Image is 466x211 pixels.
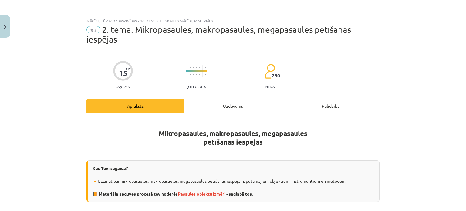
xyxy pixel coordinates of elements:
[86,25,351,44] span: 2. tēma. Mikropasaules, makropasaules, megapasaules pētīšanas iespējas
[4,25,6,29] img: icon-close-lesson-0947bae3869378f0d4975bcd49f059093ad1ed9edebbc8119c70593378902aed.svg
[93,165,128,171] strong: Kas Tevi sagaida?
[159,129,307,146] strong: Mikropasaules, makropasaules, megapasaules pētīšanas iespējas
[86,26,100,33] span: #3
[272,73,280,78] span: 230
[282,99,380,113] div: Palīdzība
[86,99,184,113] div: Apraksts
[178,191,225,196] a: Pasaules objektu izmēri
[184,99,282,113] div: Uzdevums
[126,67,130,70] span: XP
[113,84,133,89] p: Saņemsi
[86,160,380,202] div: 🔸Uzzināt par mikropasaules, makropasaules, megapasaules pētīšanas iespējām, pētāmajiem objektiem,...
[119,69,127,77] div: 15
[86,19,380,23] div: Mācību tēma: Dabaszinības - 10. klases 1.ieskaites mācību materiāls
[264,64,275,79] img: students-c634bb4e5e11cddfef0936a35e636f08e4e9abd3cc4e673bd6f9a4125e45ecb1.svg
[265,84,275,89] p: pilda
[187,84,206,89] p: Ļoti grūts
[93,191,253,196] strong: 📙 Materiāla apguves procesā tev noderēs - saglabā tos.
